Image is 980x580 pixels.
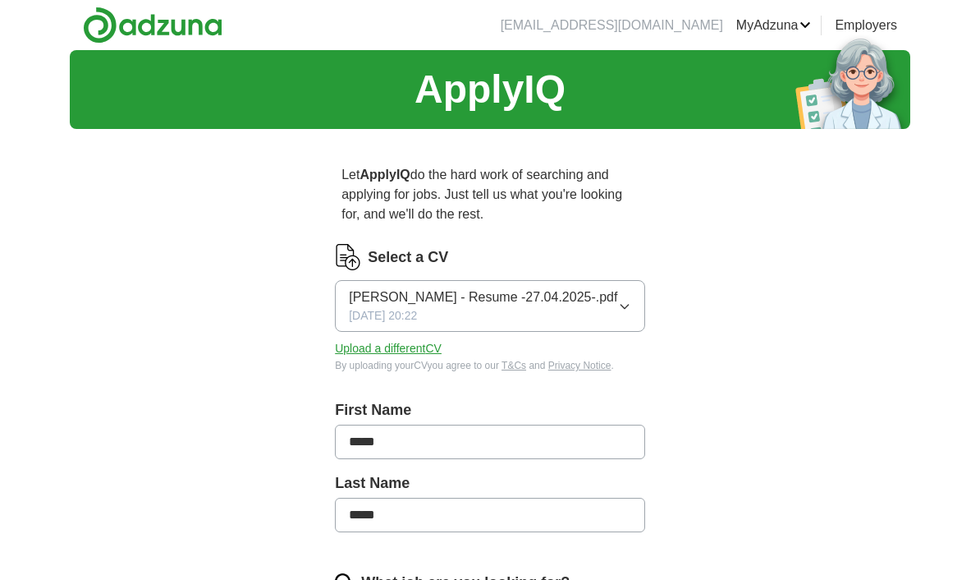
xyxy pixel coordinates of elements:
[335,340,442,357] button: Upload a differentCV
[83,7,222,44] img: Adzuna logo
[359,168,410,182] strong: ApplyIQ
[335,244,361,270] img: CV Icon
[335,280,645,332] button: [PERSON_NAME] - Resume -27.04.2025-.pdf[DATE] 20:22
[368,246,448,269] label: Select a CV
[501,360,526,371] a: T&Cs
[335,399,645,421] label: First Name
[335,472,645,495] label: Last Name
[349,288,617,307] span: [PERSON_NAME] - Resume -27.04.2025-.pdf
[335,159,645,231] p: Let do the hard work of searching and applying for jobs. Just tell us what you're looking for, an...
[548,360,611,371] a: Privacy Notice
[736,16,812,35] a: MyAdzuna
[835,16,897,35] a: Employers
[349,307,417,325] span: [DATE] 20:22
[414,60,566,119] h1: ApplyIQ
[335,358,645,373] div: By uploading your CV you agree to our and .
[501,16,723,35] li: [EMAIL_ADDRESS][DOMAIN_NAME]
